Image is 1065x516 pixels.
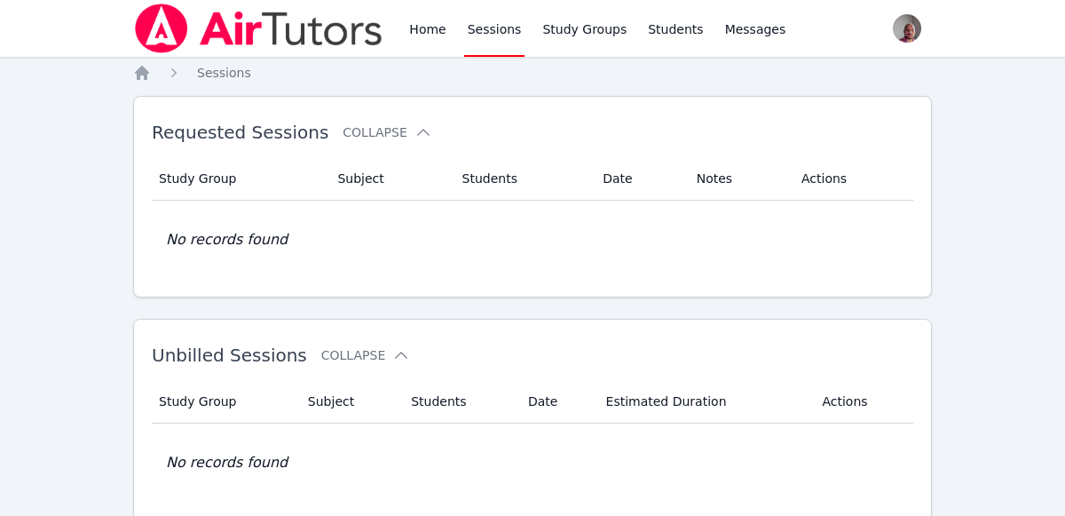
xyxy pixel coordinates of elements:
[152,380,297,424] th: Study Group
[791,157,913,201] th: Actions
[811,380,913,424] th: Actions
[152,157,327,201] th: Study Group
[327,157,451,201] th: Subject
[197,64,251,82] a: Sessions
[152,345,307,366] span: Unbilled Sessions
[197,66,251,80] span: Sessions
[321,346,410,364] button: Collapse
[686,157,791,201] th: Notes
[133,64,932,82] nav: Breadcrumb
[592,157,686,201] th: Date
[152,122,328,143] span: Requested Sessions
[133,4,384,53] img: Air Tutors
[596,380,812,424] th: Estimated Duration
[725,20,786,38] span: Messages
[517,380,596,424] th: Date
[297,380,400,424] th: Subject
[400,380,517,424] th: Students
[152,424,913,502] td: No records found
[152,201,913,279] td: No records found
[343,123,431,141] button: Collapse
[452,157,593,201] th: Students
